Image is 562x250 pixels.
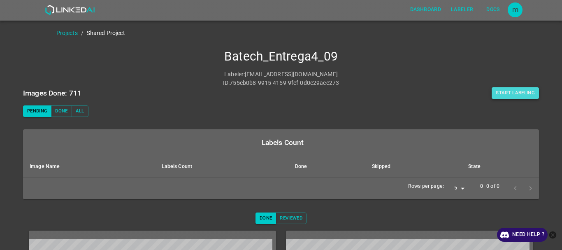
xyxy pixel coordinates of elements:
p: 755cb0b8-9915-4159-9fef-0d0e29ace273 [230,79,339,87]
a: Dashboard [405,1,446,18]
button: Dashboard [407,3,444,16]
div: Labels Count [30,137,536,148]
div: 5 [447,183,467,194]
button: Done [51,105,72,117]
p: [EMAIL_ADDRESS][DOMAIN_NAME] [245,70,338,79]
nav: breadcrumb [56,29,562,37]
button: Pending [23,105,51,117]
button: Start Labeling [492,87,539,99]
div: m [508,2,523,17]
a: Labeler [446,1,478,18]
li: / [81,29,84,37]
p: 0–0 of 0 [480,183,499,190]
p: ID : [223,79,230,87]
th: Labels Count [155,156,288,178]
th: Done [288,156,365,178]
h4: Batech_Entrega4_09 [23,49,539,64]
p: Rows per page: [408,183,444,190]
th: Image Name [23,156,155,178]
a: Docs [478,1,508,18]
button: Labeler [448,3,476,16]
h6: Images Done: 711 [23,87,81,99]
th: State [462,156,539,178]
button: Reviewed [276,213,307,224]
p: Labeler : [224,70,245,79]
button: All [72,105,88,117]
p: Shared Project [87,29,125,37]
button: Docs [480,3,506,16]
a: Need Help ? [497,228,548,242]
button: Open settings [508,2,523,17]
a: Projects [56,30,78,36]
button: Done [255,213,276,224]
img: LinkedAI [45,5,95,15]
button: close-help [548,228,558,242]
th: Skipped [365,156,462,178]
